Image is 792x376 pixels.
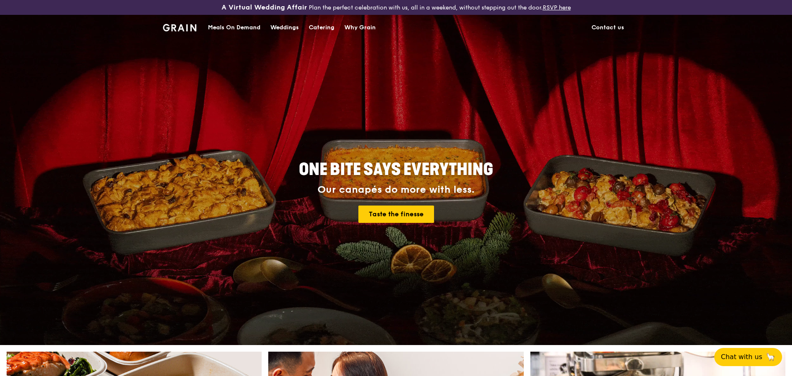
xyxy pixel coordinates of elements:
span: ONE BITE SAYS EVERYTHING [299,160,493,180]
a: Contact us [587,15,629,40]
div: Catering [309,15,334,40]
button: Chat with us🦙 [714,348,782,366]
a: Why Grain [339,15,381,40]
img: Grain [163,24,196,31]
a: Taste the finesse [358,206,434,223]
span: Chat with us [721,352,762,362]
a: Catering [304,15,339,40]
a: RSVP here [543,4,571,11]
a: GrainGrain [163,14,196,39]
a: Weddings [265,15,304,40]
span: 🦙 [766,352,775,362]
div: Our canapés do more with less. [247,184,545,196]
div: Plan the perfect celebration with us, all in a weekend, without stepping out the door. [158,3,634,12]
div: Meals On Demand [208,15,260,40]
div: Weddings [270,15,299,40]
h3: A Virtual Wedding Affair [222,3,307,12]
div: Why Grain [344,15,376,40]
